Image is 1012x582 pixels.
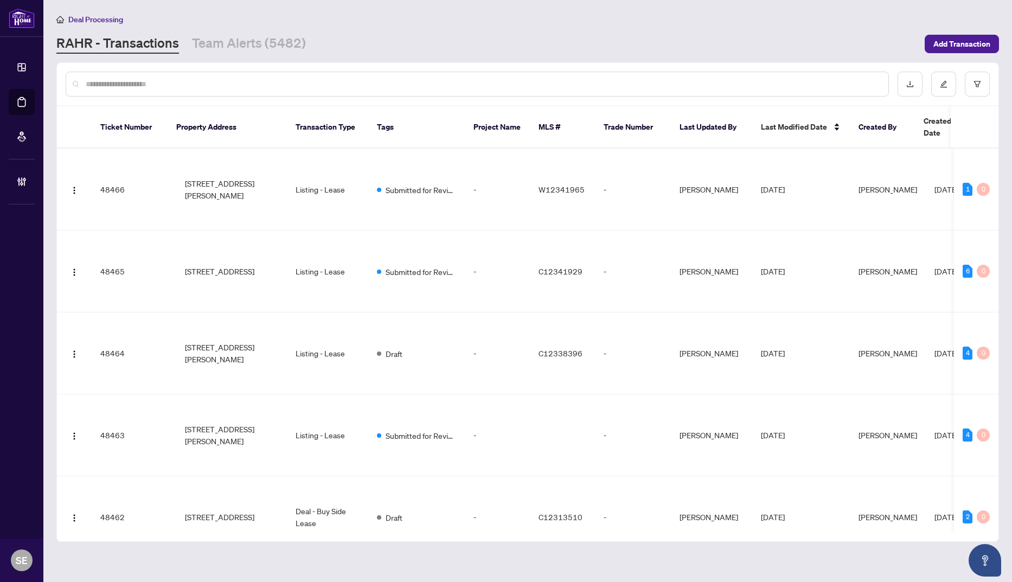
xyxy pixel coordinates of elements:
td: 48465 [92,231,168,312]
span: [PERSON_NAME] [859,430,917,440]
div: 1 [963,183,972,196]
td: 48464 [92,312,168,394]
span: [DATE] [761,184,785,194]
span: Draft [386,511,402,523]
div: 0 [977,183,990,196]
div: 4 [963,428,972,442]
span: [DATE] [761,430,785,440]
td: 48466 [92,149,168,231]
span: [STREET_ADDRESS] [185,265,254,277]
span: Add Transaction [933,35,990,53]
button: Logo [66,263,83,280]
span: filter [973,80,981,88]
a: RAHR - Transactions [56,34,179,54]
td: - [595,312,671,394]
th: Project Name [465,106,530,149]
button: download [898,72,923,97]
div: 0 [977,510,990,523]
td: - [465,231,530,312]
span: [STREET_ADDRESS][PERSON_NAME] [185,423,278,447]
div: 0 [977,428,990,442]
th: Property Address [168,106,287,149]
td: [PERSON_NAME] [671,394,752,476]
th: Transaction Type [287,106,368,149]
img: Logo [70,514,79,522]
span: [DATE] [761,512,785,522]
div: 2 [963,510,972,523]
span: [DATE] [934,430,958,440]
td: [PERSON_NAME] [671,231,752,312]
th: Ticket Number [92,106,168,149]
td: 48462 [92,476,168,558]
th: Created Date [915,106,991,149]
span: [PERSON_NAME] [859,348,917,358]
span: [DATE] [934,266,958,276]
td: - [595,231,671,312]
button: Logo [66,181,83,198]
td: - [465,149,530,231]
td: - [595,149,671,231]
span: [STREET_ADDRESS][PERSON_NAME] [185,341,278,365]
td: 48463 [92,394,168,476]
button: filter [965,72,990,97]
button: edit [931,72,956,97]
th: Last Updated By [671,106,752,149]
span: [PERSON_NAME] [859,184,917,194]
span: Created Date [924,115,969,139]
img: Logo [70,186,79,195]
img: Logo [70,432,79,440]
span: [DATE] [761,266,785,276]
td: - [465,394,530,476]
td: [PERSON_NAME] [671,312,752,394]
span: Submitted for Review [386,266,456,278]
span: [DATE] [934,184,958,194]
button: Logo [66,508,83,526]
span: home [56,16,64,23]
img: Logo [70,350,79,359]
span: C12338396 [539,348,582,358]
td: - [595,394,671,476]
img: Logo [70,268,79,277]
td: Listing - Lease [287,394,368,476]
td: - [595,476,671,558]
td: Deal - Buy Side Lease [287,476,368,558]
span: Deal Processing [68,15,123,24]
th: MLS # [530,106,595,149]
th: Trade Number [595,106,671,149]
img: logo [9,8,35,28]
span: [DATE] [934,512,958,522]
span: [DATE] [761,348,785,358]
td: Listing - Lease [287,149,368,231]
button: Logo [66,344,83,362]
span: Submitted for Review [386,184,456,196]
div: 0 [977,265,990,278]
th: Tags [368,106,465,149]
td: - [465,312,530,394]
th: Last Modified Date [752,106,850,149]
div: 4 [963,347,972,360]
span: [PERSON_NAME] [859,266,917,276]
span: [PERSON_NAME] [859,512,917,522]
button: Open asap [969,544,1001,577]
span: [STREET_ADDRESS] [185,511,254,523]
span: W12341965 [539,184,585,194]
span: download [906,80,914,88]
span: [DATE] [934,348,958,358]
span: Last Modified Date [761,121,827,133]
span: C12313510 [539,512,582,522]
span: [STREET_ADDRESS][PERSON_NAME] [185,177,278,201]
div: 6 [963,265,972,278]
span: Draft [386,348,402,360]
td: [PERSON_NAME] [671,476,752,558]
td: - [465,476,530,558]
span: C12341929 [539,266,582,276]
td: Listing - Lease [287,231,368,312]
span: edit [940,80,947,88]
td: [PERSON_NAME] [671,149,752,231]
th: Created By [850,106,915,149]
a: Team Alerts (5482) [192,34,306,54]
span: SE [16,553,28,568]
div: 0 [977,347,990,360]
button: Add Transaction [925,35,999,53]
button: Logo [66,426,83,444]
